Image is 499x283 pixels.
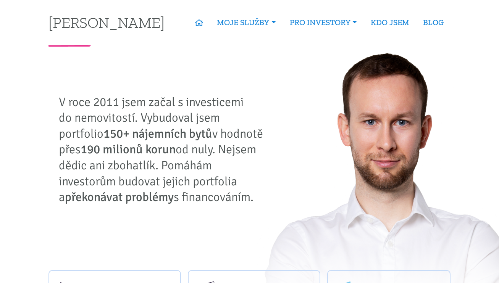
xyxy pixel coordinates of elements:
a: [PERSON_NAME] [48,15,165,30]
a: KDO JSEM [364,14,416,31]
p: V roce 2011 jsem začal s investicemi do nemovitostí. Vybudoval jsem portfolio v hodnotě přes od n... [59,94,269,205]
strong: překonávat problémy [65,190,174,204]
strong: 190 milionů korun [81,142,176,157]
a: BLOG [416,14,451,31]
a: PRO INVESTORY [283,14,364,31]
a: MOJE SLUŽBY [210,14,283,31]
strong: 150+ nájemních bytů [103,126,212,141]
